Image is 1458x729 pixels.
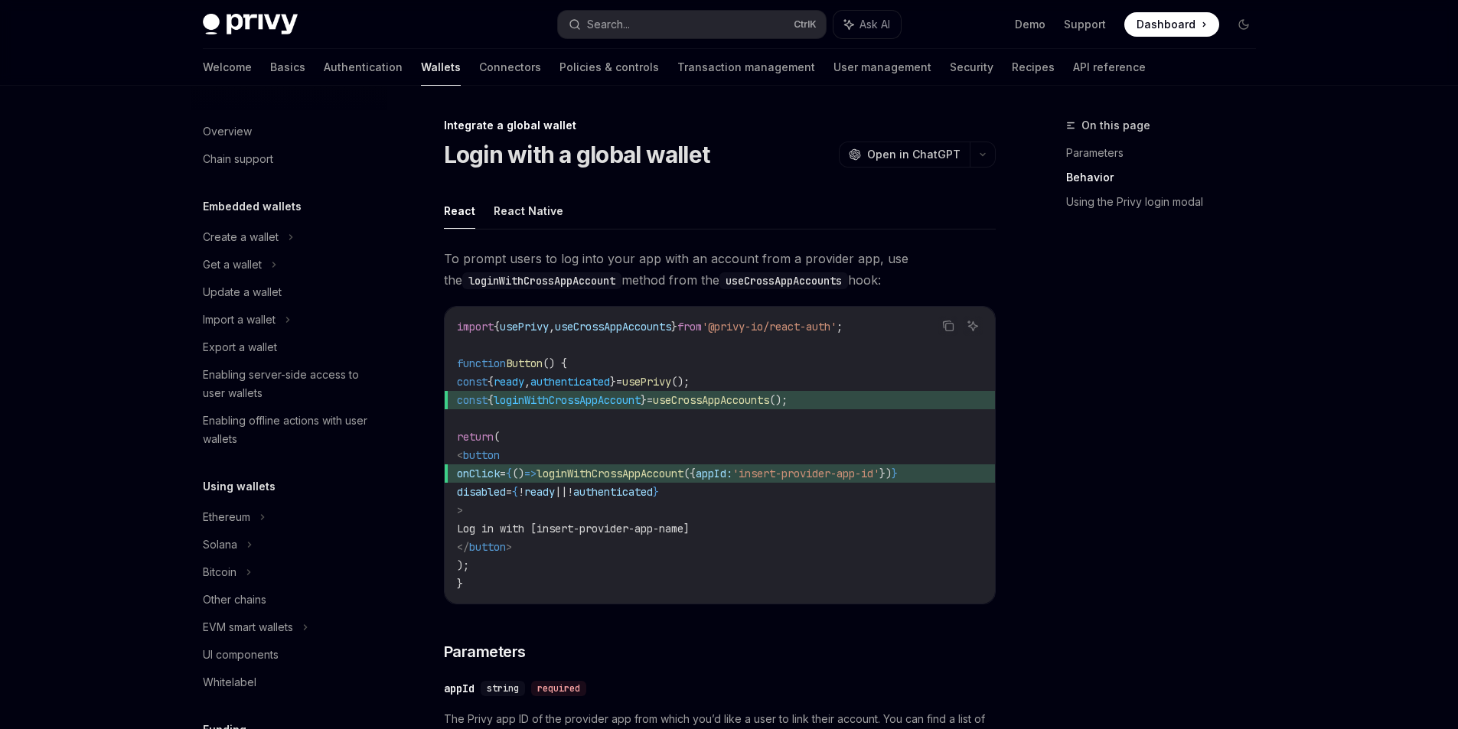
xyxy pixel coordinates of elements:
[191,145,387,173] a: Chain support
[463,448,500,462] span: button
[203,150,273,168] div: Chain support
[203,563,236,581] div: Bitcoin
[622,375,671,389] span: usePrivy
[587,15,630,34] div: Search...
[867,147,961,162] span: Open in ChatGPT
[203,14,298,35] img: dark logo
[573,485,653,499] span: authenticated
[444,193,475,229] button: React
[1073,49,1146,86] a: API reference
[191,361,387,407] a: Enabling server-side access to user wallets
[616,375,622,389] span: =
[203,49,252,86] a: Welcome
[444,641,526,662] span: Parameters
[488,393,494,407] span: {
[1137,17,1195,32] span: Dashboard
[518,485,524,499] span: !
[653,485,659,499] span: }
[191,334,387,361] a: Export a wallet
[324,49,403,86] a: Authentication
[191,669,387,696] a: Whitelabel
[203,508,250,526] div: Ethereum
[203,591,266,609] div: Other chains
[530,375,610,389] span: authenticated
[457,393,488,407] span: const
[487,682,519,695] span: string
[444,681,475,696] div: appId
[555,485,567,499] span: ||
[457,320,494,334] span: import
[444,118,996,133] div: Integrate a global wallet
[938,316,958,336] button: Copy the contents from the code block
[1231,12,1256,37] button: Toggle dark mode
[1015,17,1045,32] a: Demo
[494,193,563,229] button: React Native
[191,118,387,145] a: Overview
[833,49,931,86] a: User management
[457,448,463,462] span: <
[859,17,890,32] span: Ask AI
[457,467,500,480] span: onClick
[500,320,549,334] span: usePrivy
[950,49,993,86] a: Security
[524,485,555,499] span: ready
[677,49,815,86] a: Transaction management
[203,366,377,402] div: Enabling server-side access to user wallets
[203,535,237,554] div: Solana
[462,272,621,289] code: loginWithCrossAppAccount
[794,18,817,31] span: Ctrl K
[191,641,387,669] a: UI components
[719,272,848,289] code: useCrossAppAccounts
[1064,17,1106,32] a: Support
[524,375,530,389] span: ,
[732,467,879,480] span: 'insert-provider-app-id'
[683,467,696,480] span: ({
[963,316,983,336] button: Ask AI
[512,467,524,480] span: ()
[421,49,461,86] a: Wallets
[537,467,683,480] span: loginWithCrossAppAccount
[769,393,788,407] span: ();
[457,522,690,535] span: Log in with [insert-provider-app-name]
[839,142,970,168] button: Open in ChatGPT
[555,320,671,334] span: useCrossAppAccounts
[677,320,702,334] span: from
[457,540,469,554] span: </
[543,356,567,370] span: () {
[524,467,537,480] span: =>
[653,393,769,407] span: useCrossAppAccounts
[506,467,512,480] span: {
[203,412,377,448] div: Enabling offline actions with user wallets
[558,11,826,38] button: Search...CtrlK
[203,311,276,329] div: Import a wallet
[531,681,586,696] div: required
[647,393,653,407] span: =
[1124,12,1219,37] a: Dashboard
[457,577,463,591] span: }
[494,430,500,444] span: (
[444,248,996,291] span: To prompt users to log into your app with an account from a provider app, use the method from the...
[702,320,837,334] span: '@privy-io/react-auth'
[549,320,555,334] span: ,
[203,673,256,692] div: Whitelabel
[457,356,506,370] span: function
[457,375,488,389] span: const
[696,467,732,480] span: appId:
[479,49,541,86] a: Connectors
[837,320,843,334] span: ;
[879,467,892,480] span: })
[641,393,647,407] span: }
[203,122,252,141] div: Overview
[191,407,387,453] a: Enabling offline actions with user wallets
[191,586,387,613] a: Other chains
[488,375,494,389] span: {
[500,467,506,480] span: =
[494,393,641,407] span: loginWithCrossAppAccount
[671,375,690,389] span: ();
[203,228,279,246] div: Create a wallet
[1066,141,1268,165] a: Parameters
[1066,165,1268,190] a: Behavior
[833,11,901,38] button: Ask AI
[270,49,305,86] a: Basics
[506,485,512,499] span: =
